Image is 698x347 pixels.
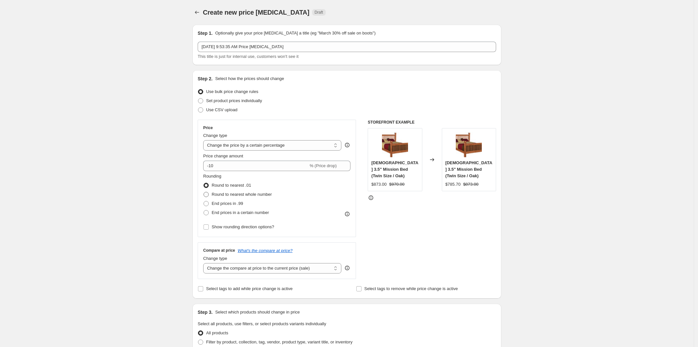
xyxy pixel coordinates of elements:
[203,133,227,138] span: Change type
[309,163,336,168] span: % (Price drop)
[445,160,493,178] span: [DEMOGRAPHIC_DATA] 3.5" Mission Bed (Twin Size / Oak)
[238,248,293,253] button: What's the compare at price?
[364,286,458,291] span: Select tags to remove while price change is active
[203,125,213,130] h3: Price
[212,183,251,188] span: Round to nearest .01
[382,132,408,158] img: Amish_3.5_Mission_Bed_80x.jpg
[198,54,298,59] span: This title is just for internal use, customers won't see it
[371,181,387,188] div: $873.00
[344,142,350,148] div: help
[206,107,237,112] span: Use CSV upload
[212,224,274,229] span: Show rounding direction options?
[215,30,375,36] p: Optionally give your price [MEDICAL_DATA] a title (eg "March 30% off sale on boots")
[203,256,227,261] span: Change type
[206,340,352,344] span: Filter by product, collection, tag, vendor, product type, variant title, or inventory
[203,153,243,158] span: Price change amount
[215,75,284,82] p: Select how the prices should change
[368,120,496,125] h6: STOREFRONT EXAMPLE
[203,9,309,16] span: Create new price [MEDICAL_DATA]
[206,89,258,94] span: Use bulk price change rules
[203,248,235,253] h3: Compare at price
[215,309,300,315] p: Select which products should change in price
[203,174,221,179] span: Rounding
[206,98,262,103] span: Set product prices individually
[315,10,323,15] span: Draft
[463,181,479,188] strike: $873.00
[344,265,350,271] div: help
[206,330,228,335] span: All products
[198,42,496,52] input: 30% off holiday sale
[445,181,461,188] div: $785.70
[206,286,293,291] span: Select tags to add while price change is active
[212,192,272,197] span: Round to nearest whole number
[192,8,202,17] button: Price change jobs
[212,201,243,206] span: End prices in .99
[212,210,269,215] span: End prices in a certain number
[198,75,213,82] h2: Step 2.
[389,181,404,188] strike: $970.00
[371,160,418,178] span: [DEMOGRAPHIC_DATA] 3.5" Mission Bed (Twin Size / Oak)
[198,321,326,326] span: Select all products, use filters, or select products variants individually
[203,161,308,171] input: -15
[198,309,213,315] h2: Step 3.
[456,132,482,158] img: Amish_3.5_Mission_Bed_80x.jpg
[198,30,213,36] h2: Step 1.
